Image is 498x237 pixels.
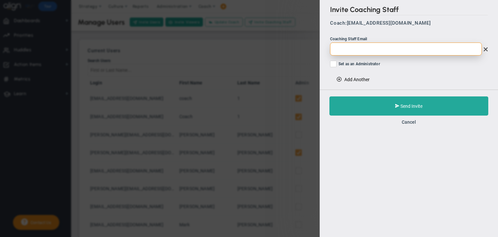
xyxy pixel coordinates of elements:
[329,96,488,116] button: Send Invite
[330,36,488,42] div: Coaching Staff Email
[338,61,380,68] span: Set as an Administrator
[330,74,376,84] button: Add Another
[402,119,416,125] button: Cancel
[344,77,370,82] span: Add Another
[330,20,488,26] h3: Coach:
[347,20,431,26] span: [EMAIL_ADDRESS][DOMAIN_NAME]
[330,5,488,15] h2: Invite Coaching Staff
[400,104,422,109] span: Send Invite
